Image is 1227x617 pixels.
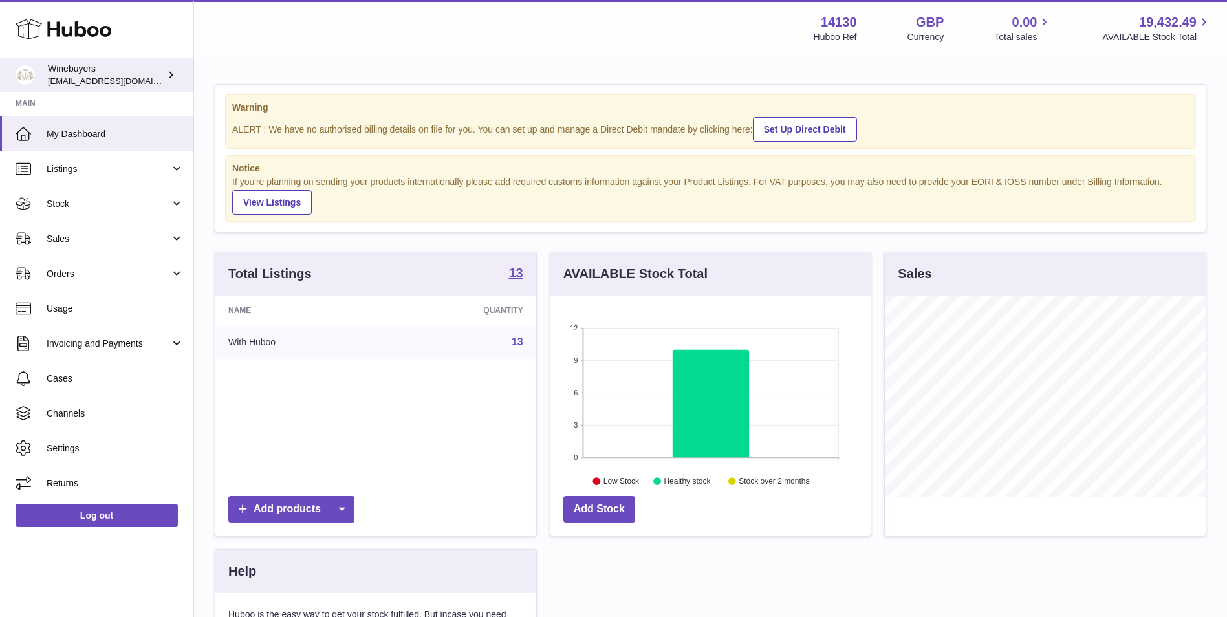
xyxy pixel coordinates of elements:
th: Name [215,296,384,325]
text: 0 [574,453,578,461]
text: Low Stock [603,477,640,486]
a: Set Up Direct Debit [753,117,857,142]
a: 0.00 Total sales [994,14,1052,43]
td: With Huboo [215,325,384,359]
h3: Help [228,563,256,580]
text: 3 [574,421,578,429]
strong: GBP [916,14,944,31]
a: 19,432.49 AVAILABLE Stock Total [1102,14,1211,43]
span: Cases [47,373,184,385]
span: 19,432.49 [1139,14,1197,31]
span: Usage [47,303,184,315]
text: 9 [574,356,578,364]
strong: Notice [232,162,1189,175]
a: Log out [16,504,178,527]
span: My Dashboard [47,128,184,140]
a: Add products [228,496,354,523]
span: AVAILABLE Stock Total [1102,31,1211,43]
h3: Sales [898,265,931,283]
a: 13 [508,266,523,282]
div: ALERT : We have no authorised billing details on file for you. You can set up and manage a Direct... [232,115,1189,142]
text: Healthy stock [664,477,711,486]
text: 6 [574,389,578,396]
text: 12 [570,324,578,332]
div: Currency [907,31,944,43]
span: Channels [47,407,184,420]
div: If you're planning on sending your products internationally please add required customs informati... [232,176,1189,215]
strong: Warning [232,102,1189,114]
span: Listings [47,163,170,175]
th: Quantity [384,296,536,325]
h3: Total Listings [228,265,312,283]
span: Invoicing and Payments [47,338,170,350]
text: Stock over 2 months [739,477,809,486]
strong: 14130 [821,14,857,31]
strong: 13 [508,266,523,279]
img: internalAdmin-14130@internal.huboo.com [16,65,35,85]
div: Huboo Ref [814,31,857,43]
h3: AVAILABLE Stock Total [563,265,708,283]
span: [EMAIL_ADDRESS][DOMAIN_NAME] [48,76,190,86]
span: Returns [47,477,184,490]
div: Winebuyers [48,63,164,87]
span: Sales [47,233,170,245]
span: Stock [47,198,170,210]
span: Total sales [994,31,1052,43]
span: Settings [47,442,184,455]
a: 13 [512,336,523,347]
a: Add Stock [563,496,635,523]
a: View Listings [232,190,312,215]
span: 0.00 [1012,14,1037,31]
span: Orders [47,268,170,280]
